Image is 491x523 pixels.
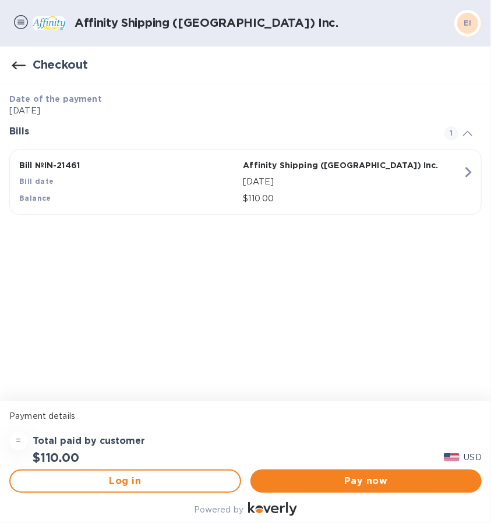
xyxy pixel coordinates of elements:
[243,159,463,171] p: Affinity Shipping ([GEOGRAPHIC_DATA]) Inc.
[248,502,297,516] img: Logo
[19,159,239,171] p: Bill № IN-21461
[444,453,460,461] img: USD
[9,105,482,117] p: [DATE]
[33,58,88,72] h1: Checkout
[20,474,231,488] span: Log in
[19,177,54,186] b: Bill date
[464,19,472,27] b: EI
[464,451,482,464] p: USD
[19,194,51,202] b: Balance
[243,176,463,188] p: [DATE]
[33,436,145,447] h3: Total paid by customer
[9,150,482,215] button: Bill №IN-21461Affinity Shipping ([GEOGRAPHIC_DATA]) Inc.Bill date[DATE]Balance$110.00
[260,474,473,488] span: Pay now
[9,94,102,104] b: Date of the payment
[33,450,79,465] h2: $110.00
[243,193,463,205] p: $110.00
[444,126,458,140] span: 1
[75,16,454,30] h1: Affinity Shipping ([GEOGRAPHIC_DATA]) Inc.
[9,410,482,422] p: Payment details
[9,469,241,493] button: Log in
[250,469,482,493] button: Pay now
[9,126,430,137] h3: Bills
[194,504,243,516] p: Powered by
[9,432,28,450] div: =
